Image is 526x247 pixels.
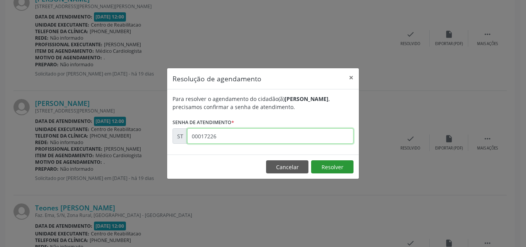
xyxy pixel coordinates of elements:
div: ST [173,128,188,144]
div: Para resolver o agendamento do cidadão(ã) , precisamos confirmar a senha de atendimento. [173,95,353,111]
button: Close [343,68,359,87]
button: Cancelar [266,160,308,173]
label: Senha de atendimento [173,116,234,128]
b: [PERSON_NAME] [285,95,328,102]
h5: Resolução de agendamento [173,74,261,84]
button: Resolver [311,160,353,173]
